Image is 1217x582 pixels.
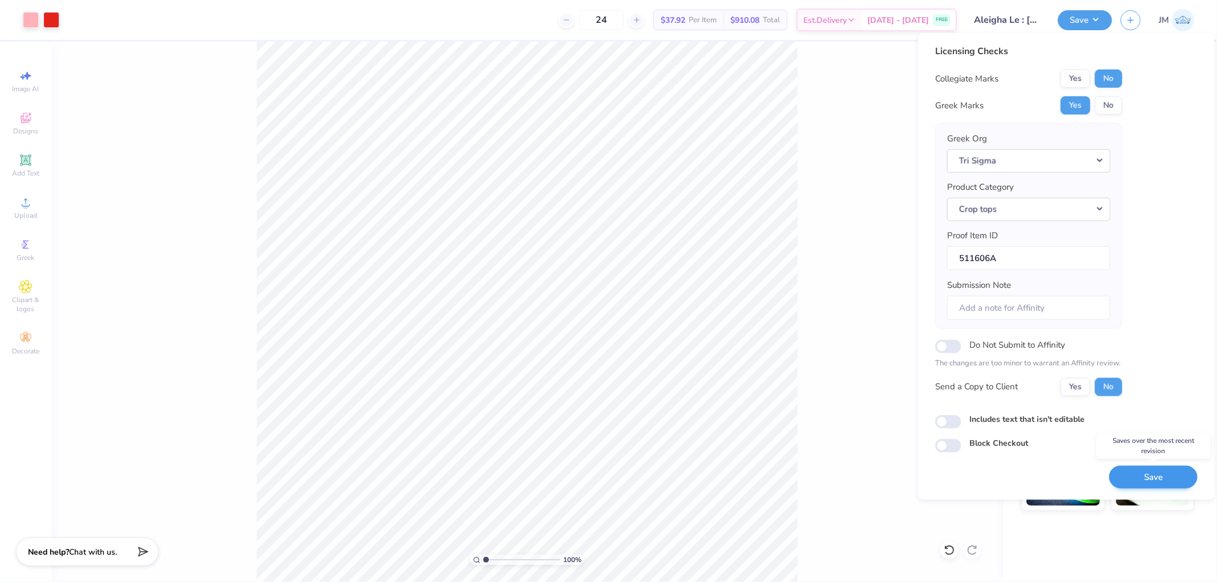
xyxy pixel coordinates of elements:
[1159,9,1194,31] a: JM
[969,337,1065,352] label: Do Not Submit to Affinity
[1061,70,1090,88] button: Yes
[763,14,780,26] span: Total
[12,347,39,356] span: Decorate
[1172,9,1194,31] img: Joshua Macky Gaerlan
[12,169,39,178] span: Add Text
[1061,96,1090,115] button: Yes
[1095,96,1122,115] button: No
[13,84,39,93] span: Image AI
[969,413,1085,425] label: Includes text that isn't editable
[947,149,1110,172] button: Tri Sigma
[969,437,1028,449] label: Block Checkout
[947,295,1110,320] input: Add a note for Affinity
[1095,70,1122,88] button: No
[1061,377,1090,396] button: Yes
[947,181,1014,194] label: Product Category
[661,14,685,26] span: $37.92
[579,10,624,30] input: – –
[935,358,1122,369] p: The changes are too minor to warrant an Affinity review.
[6,295,46,314] span: Clipart & logos
[730,14,759,26] span: $910.08
[965,9,1049,31] input: Untitled Design
[935,380,1018,393] div: Send a Copy to Client
[935,44,1122,58] div: Licensing Checks
[69,547,117,557] span: Chat with us.
[1159,14,1169,27] span: JM
[14,211,37,220] span: Upload
[947,132,987,145] label: Greek Org
[935,72,998,86] div: Collegiate Marks
[936,16,948,24] span: FREE
[1097,433,1211,459] div: Saves over the most recent revision
[28,547,69,557] strong: Need help?
[1109,465,1198,489] button: Save
[867,14,929,26] span: [DATE] - [DATE]
[17,253,35,262] span: Greek
[935,99,984,112] div: Greek Marks
[563,555,581,565] span: 100 %
[13,127,38,136] span: Designs
[1058,10,1112,30] button: Save
[1095,377,1122,396] button: No
[803,14,847,26] span: Est. Delivery
[947,197,1110,221] button: Crop tops
[947,229,998,242] label: Proof Item ID
[947,279,1011,292] label: Submission Note
[689,14,717,26] span: Per Item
